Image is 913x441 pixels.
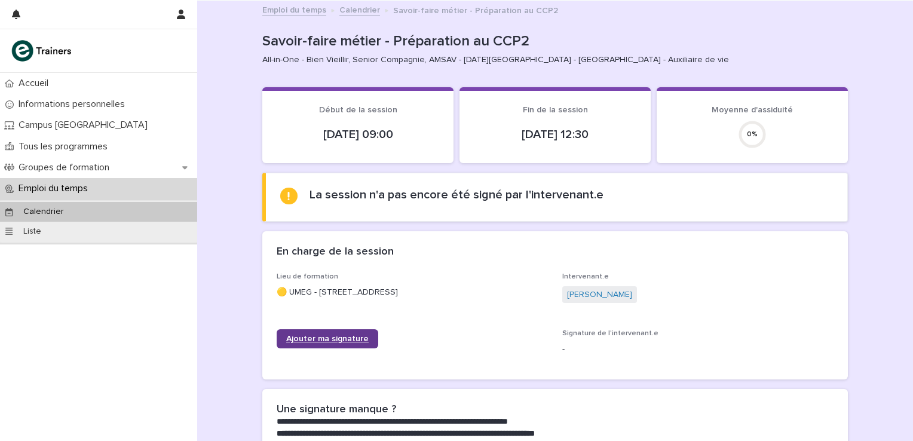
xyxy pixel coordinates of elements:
[14,99,134,110] p: Informations personnelles
[738,130,767,139] div: 0 %
[10,39,75,63] img: K0CqGN7SDeD6s4JG8KQk
[562,330,658,337] span: Signature de l'intervenant.e
[277,403,396,416] h2: Une signature manque ?
[277,273,338,280] span: Lieu de formation
[562,273,609,280] span: Intervenant.e
[277,286,548,299] p: 🟡 UMEG - [STREET_ADDRESS]
[277,246,394,259] h2: En charge de la session
[262,33,843,50] p: Savoir-faire métier - Préparation au CCP2
[262,55,838,65] p: All-in-One - Bien Vieillir, Senior Compagnie, AMSAV - [DATE][GEOGRAPHIC_DATA] - [GEOGRAPHIC_DATA]...
[310,188,603,202] h2: La session n'a pas encore été signé par l'intervenant.e
[474,127,636,142] p: [DATE] 12:30
[262,2,326,16] a: Emploi du temps
[14,207,73,217] p: Calendrier
[523,106,588,114] span: Fin de la session
[14,141,117,152] p: Tous les programmes
[277,329,378,348] a: Ajouter ma signature
[277,127,439,142] p: [DATE] 09:00
[339,2,380,16] a: Calendrier
[14,162,119,173] p: Groupes de formation
[562,343,834,356] p: -
[393,3,558,16] p: Savoir-faire métier - Préparation au CCP2
[14,226,51,237] p: Liste
[319,106,397,114] span: Début de la session
[712,106,793,114] span: Moyenne d'assiduité
[14,78,58,89] p: Accueil
[14,183,97,194] p: Emploi du temps
[286,335,369,343] span: Ajouter ma signature
[567,289,632,301] a: [PERSON_NAME]
[14,120,157,131] p: Campus [GEOGRAPHIC_DATA]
